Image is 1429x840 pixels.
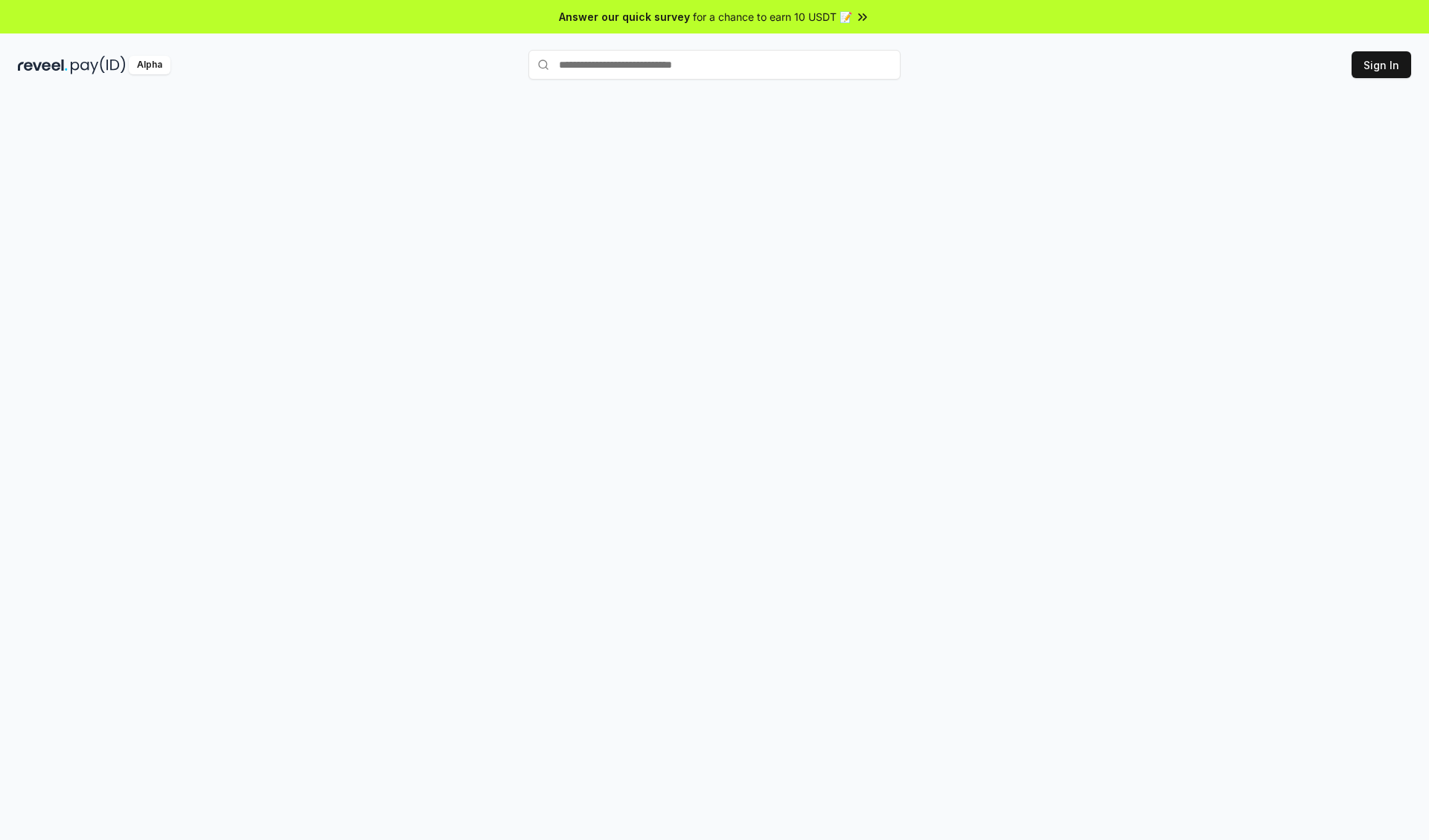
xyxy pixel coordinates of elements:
img: pay_id [71,56,126,74]
button: Sign In [1352,51,1411,78]
span: Answer our quick survey [559,9,690,25]
div: Alpha [129,56,170,74]
img: reveel_dark [18,56,68,74]
span: for a chance to earn 10 USDT 📝 [693,9,852,25]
